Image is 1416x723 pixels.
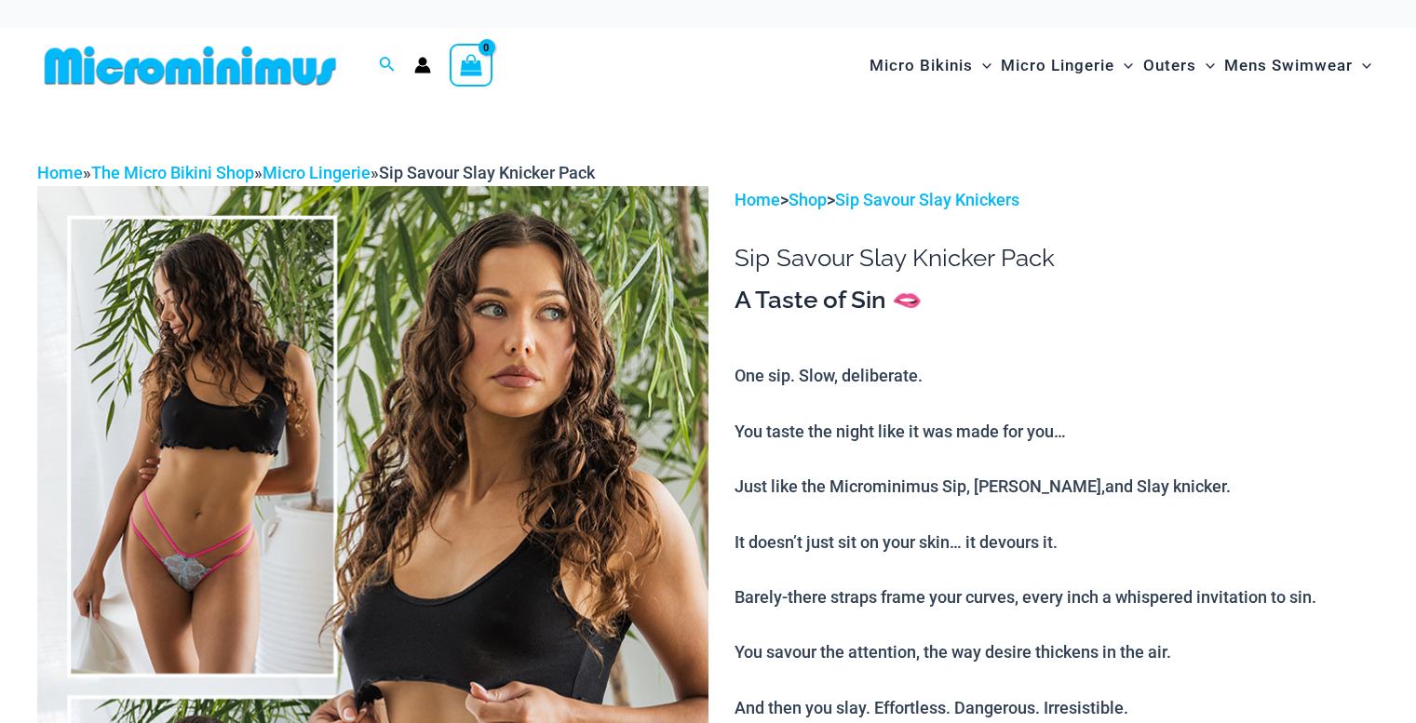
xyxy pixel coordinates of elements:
[379,54,396,77] a: Search icon link
[414,57,431,74] a: Account icon link
[973,42,991,89] span: Menu Toggle
[1001,42,1114,89] span: Micro Lingerie
[870,42,973,89] span: Micro Bikinis
[735,244,1379,273] h1: Sip Savour Slay Knicker Pack
[1143,42,1196,89] span: Outers
[37,45,344,87] img: MM SHOP LOGO FLAT
[835,190,1019,209] a: Sip Savour Slay Knickers
[1220,37,1376,94] a: Mens SwimwearMenu ToggleMenu Toggle
[735,190,780,209] a: Home
[735,186,1379,214] p: > >
[1224,42,1353,89] span: Mens Swimwear
[1353,42,1371,89] span: Menu Toggle
[37,163,83,182] a: Home
[37,163,595,182] span: » » »
[862,34,1379,97] nav: Site Navigation
[450,44,492,87] a: View Shopping Cart, empty
[996,37,1138,94] a: Micro LingerieMenu ToggleMenu Toggle
[379,163,595,182] span: Sip Savour Slay Knicker Pack
[735,285,1379,316] h3: A Taste of Sin 🫦
[263,163,371,182] a: Micro Lingerie
[1139,37,1220,94] a: OutersMenu ToggleMenu Toggle
[1114,42,1133,89] span: Menu Toggle
[91,163,254,182] a: The Micro Bikini Shop
[789,190,827,209] a: Shop
[865,37,996,94] a: Micro BikinisMenu ToggleMenu Toggle
[1196,42,1215,89] span: Menu Toggle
